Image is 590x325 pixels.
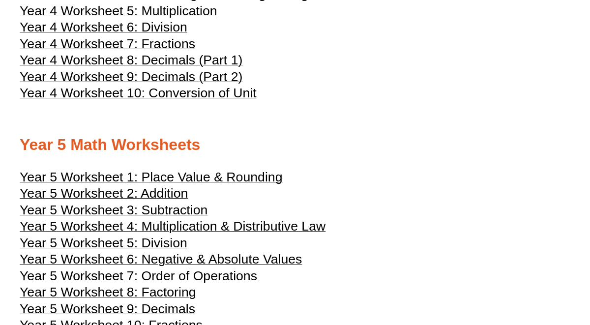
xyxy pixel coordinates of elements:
[20,301,195,316] span: Year 5 Worksheet 9: Decimals
[20,207,207,217] a: Year 5 Worksheet 3: Subtraction
[20,86,257,100] span: Year 4 Worksheet 10: Conversion of Unit
[20,240,187,250] a: Year 5 Worksheet 5: Division
[20,203,207,217] span: Year 5 Worksheet 3: Subtraction
[20,174,282,184] a: Year 5 Worksheet 1: Place Value & Rounding
[20,8,217,18] a: Year 4 Worksheet 5: Multiplication
[20,3,217,18] span: Year 4 Worksheet 5: Multiplication
[20,24,187,34] a: Year 4 Worksheet 6: Division
[20,53,242,67] span: Year 4 Worksheet 8: Decimals (Part 1)
[20,186,188,201] span: Year 5 Worksheet 2: Addition
[20,57,242,67] a: Year 4 Worksheet 8: Decimals (Part 1)
[20,170,282,184] span: Year 5 Worksheet 1: Place Value & Rounding
[20,252,302,266] span: Year 5 Worksheet 6: Negative & Absolute Values
[20,69,242,84] span: Year 4 Worksheet 9: Decimals (Part 2)
[20,289,196,299] a: Year 5 Worksheet 8: Factoring
[20,219,325,234] span: Year 5 Worksheet 4: Multiplication & Distributive Law
[20,273,257,283] a: Year 5 Worksheet 7: Order of Operations
[421,214,590,325] iframe: Chat Widget
[20,90,257,100] a: Year 4 Worksheet 10: Conversion of Unit
[20,36,195,51] span: Year 4 Worksheet 7: Fractions
[20,236,187,250] span: Year 5 Worksheet 5: Division
[20,135,570,155] h2: Year 5 Math Worksheets
[20,306,195,316] a: Year 5 Worksheet 9: Decimals
[20,256,302,266] a: Year 5 Worksheet 6: Negative & Absolute Values
[20,285,196,299] span: Year 5 Worksheet 8: Factoring
[20,223,325,233] a: Year 5 Worksheet 4: Multiplication & Distributive Law
[20,20,187,34] span: Year 4 Worksheet 6: Division
[20,268,257,283] span: Year 5 Worksheet 7: Order of Operations
[20,190,188,200] a: Year 5 Worksheet 2: Addition
[20,41,195,51] a: Year 4 Worksheet 7: Fractions
[20,74,242,84] a: Year 4 Worksheet 9: Decimals (Part 2)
